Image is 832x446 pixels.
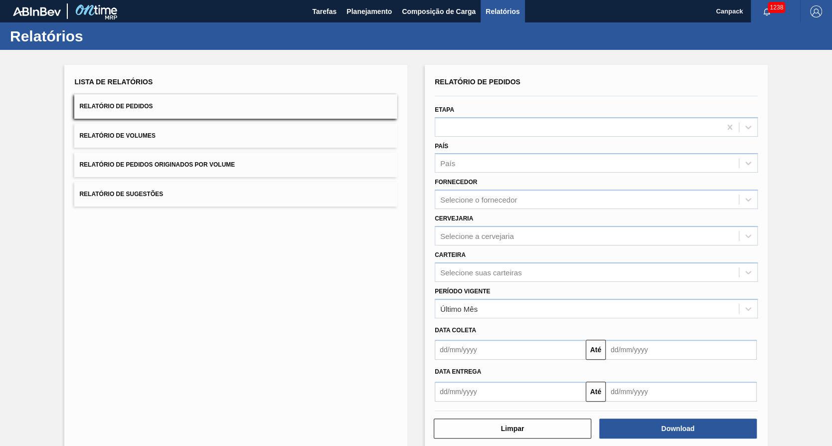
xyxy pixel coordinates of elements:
label: Carteira [435,251,466,258]
span: Composição de Carga [402,5,476,17]
input: dd/mm/yyyy [435,340,586,360]
label: País [435,143,448,150]
input: dd/mm/yyyy [435,382,586,402]
span: Tarefas [312,5,336,17]
img: TNhmsLtSVTkK8tSr43FrP2fwEKptu5GPRR3wAAAABJRU5ErkJggg== [13,7,61,16]
span: Relatório de Volumes [79,132,155,139]
input: dd/mm/yyyy [606,382,757,402]
label: Etapa [435,106,454,113]
div: Selecione a cervejaria [440,231,514,240]
img: Logout [810,5,822,17]
h1: Relatórios [10,30,187,42]
span: Relatório de Pedidos [79,103,153,110]
span: Relatório de Sugestões [79,191,163,198]
button: Relatório de Pedidos [74,94,397,119]
button: Download [599,419,757,439]
button: Até [586,382,606,402]
button: Relatório de Sugestões [74,182,397,207]
span: Data entrega [435,368,481,375]
span: Relatório de Pedidos Originados por Volume [79,161,235,168]
span: Relatório de Pedidos [435,78,520,86]
div: Último Mês [440,304,478,313]
input: dd/mm/yyyy [606,340,757,360]
button: Limpar [434,419,591,439]
div: Selecione suas carteiras [440,268,521,276]
div: País [440,159,455,168]
span: Lista de Relatórios [74,78,153,86]
span: 1238 [768,2,785,13]
label: Período Vigente [435,288,490,295]
label: Fornecedor [435,179,477,186]
button: Até [586,340,606,360]
div: Selecione o fornecedor [440,196,517,204]
span: Planejamento [346,5,392,17]
button: Relatório de Volumes [74,124,397,148]
button: Notificações [751,4,783,18]
button: Relatório de Pedidos Originados por Volume [74,153,397,177]
span: Relatórios [486,5,519,17]
span: Data coleta [435,327,476,334]
label: Cervejaria [435,215,473,222]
